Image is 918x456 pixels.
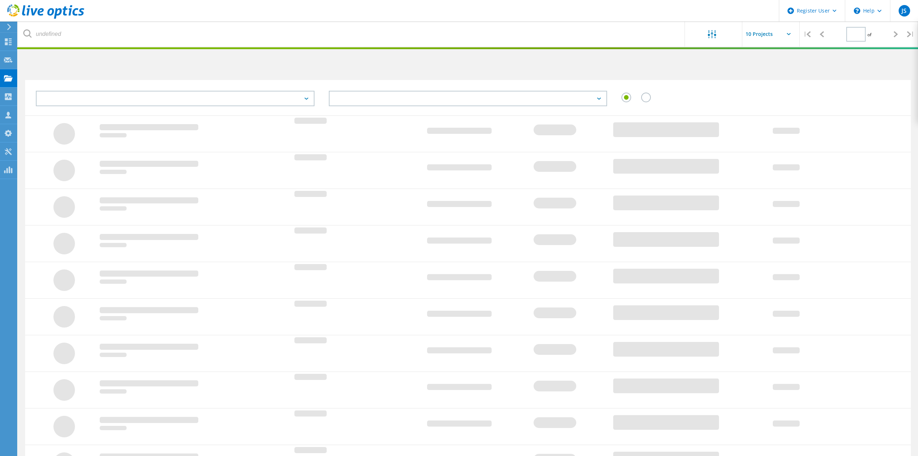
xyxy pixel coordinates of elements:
[867,32,871,38] span: of
[7,15,84,20] a: Live Optics Dashboard
[18,22,685,47] input: undefined
[903,22,918,47] div: |
[854,8,860,14] svg: \n
[800,22,814,47] div: |
[902,8,907,14] span: JS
